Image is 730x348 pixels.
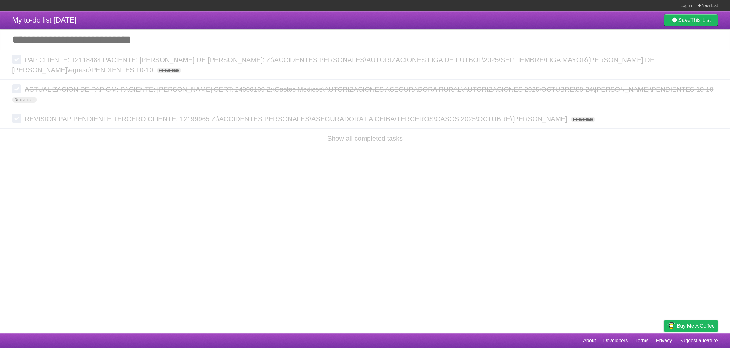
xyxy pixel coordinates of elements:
[635,335,649,346] a: Terms
[12,84,21,93] label: Done
[571,117,595,122] span: No due date
[603,335,628,346] a: Developers
[583,335,596,346] a: About
[664,320,718,332] a: Buy me a coffee
[667,321,675,331] img: Buy me a coffee
[656,335,672,346] a: Privacy
[690,17,711,23] b: This List
[680,335,718,346] a: Suggest a feature
[12,56,654,74] span: PAP CLIENTE: 12118484 PACIENTE: [PERSON_NAME] DE [PERSON_NAME]: Z:\ACCIDENTES PERSONALES\AUTORIZA...
[12,55,21,64] label: Done
[25,86,715,93] span: ACTUALIZACION DE PAP GM: PACIENTE: [PERSON_NAME] CERT: 24000109 Z:\Gastos Medicos\AUTORIZACIONES ...
[157,68,181,73] span: No due date
[12,16,77,24] span: My to-do list [DATE]
[664,14,718,26] a: SaveThis List
[12,114,21,123] label: Done
[677,321,715,331] span: Buy me a coffee
[12,97,37,103] span: No due date
[327,135,403,142] a: Show all completed tasks
[25,115,569,123] span: REVISION PAP PENDIENTE TERCERO CLIENTE: 12199965 Z:\ACCIDENTES PERSONALES\ASEGURADORA LA CEIBA\TE...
